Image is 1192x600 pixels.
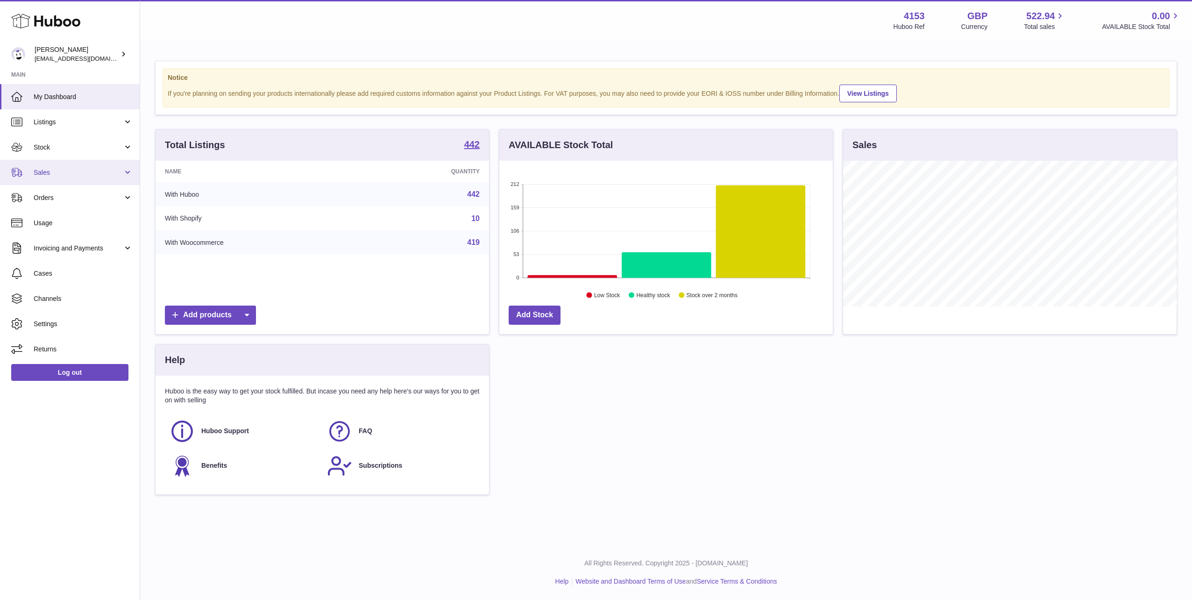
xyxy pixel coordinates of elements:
[165,354,185,366] h3: Help
[904,10,925,22] strong: 4153
[156,207,362,231] td: With Shopify
[165,139,225,151] h3: Total Listings
[509,306,561,325] a: Add Stock
[34,118,123,127] span: Listings
[327,453,475,479] a: Subscriptions
[572,577,777,586] li: and
[362,161,489,182] th: Quantity
[575,578,686,585] a: Website and Dashboard Terms of Use
[11,364,128,381] a: Log out
[471,214,480,222] a: 10
[11,47,25,61] img: sales@kasefilters.com
[961,22,988,31] div: Currency
[839,85,897,102] a: View Listings
[327,419,475,444] a: FAQ
[467,190,480,198] a: 442
[359,461,402,470] span: Subscriptions
[156,230,362,255] td: With Woocommerce
[467,238,480,246] a: 419
[170,419,318,444] a: Huboo Support
[636,292,670,299] text: Healthy stock
[35,45,119,63] div: [PERSON_NAME]
[1026,10,1055,22] span: 522.94
[511,205,519,210] text: 159
[594,292,620,299] text: Low Stock
[34,244,123,253] span: Invoicing and Payments
[34,320,133,329] span: Settings
[687,292,738,299] text: Stock over 2 months
[34,93,133,101] span: My Dashboard
[1102,22,1181,31] span: AVAILABLE Stock Total
[168,73,1164,82] strong: Notice
[1152,10,1170,22] span: 0.00
[35,55,137,62] span: [EMAIL_ADDRESS][DOMAIN_NAME]
[359,427,372,436] span: FAQ
[1102,10,1181,31] a: 0.00 AVAILABLE Stock Total
[511,181,519,187] text: 212
[1024,10,1065,31] a: 522.94 Total sales
[34,219,133,228] span: Usage
[509,139,613,151] h3: AVAILABLE Stock Total
[165,387,480,405] p: Huboo is the easy way to get your stock fulfilled. But incase you need any help here's our ways f...
[168,83,1164,102] div: If you're planning on sending your products internationally please add required customs informati...
[201,427,249,436] span: Huboo Support
[513,251,519,257] text: 53
[894,22,925,31] div: Huboo Ref
[170,453,318,479] a: Benefits
[511,228,519,234] text: 106
[516,275,519,280] text: 0
[34,269,133,278] span: Cases
[34,143,123,152] span: Stock
[464,140,480,149] strong: 442
[697,578,777,585] a: Service Terms & Conditions
[156,182,362,207] td: With Huboo
[34,345,133,354] span: Returns
[34,294,133,303] span: Channels
[967,10,987,22] strong: GBP
[464,140,480,151] a: 442
[34,168,123,177] span: Sales
[201,461,227,470] span: Benefits
[148,559,1185,568] p: All Rights Reserved. Copyright 2025 - [DOMAIN_NAME]
[34,193,123,202] span: Orders
[1024,22,1065,31] span: Total sales
[852,139,877,151] h3: Sales
[165,306,256,325] a: Add products
[555,578,569,585] a: Help
[156,161,362,182] th: Name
